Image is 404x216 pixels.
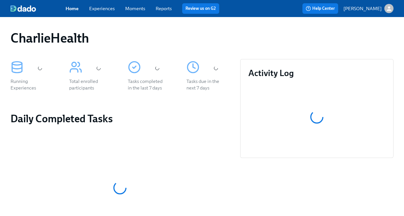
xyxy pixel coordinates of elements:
a: Reports [156,6,172,11]
div: Tasks due in the next 7 days [186,78,226,91]
div: Tasks completed in the last 7 days [128,78,167,91]
div: Running Experiences [10,78,50,91]
h1: CharlieHealth [10,30,89,46]
div: Total enrolled participants [69,78,108,91]
img: dado [10,5,36,12]
p: [PERSON_NAME] [343,5,382,12]
span: Help Center [306,5,335,12]
h3: Activity Log [248,67,385,79]
a: dado [10,5,66,12]
button: Review us on G2 [182,3,219,14]
button: [PERSON_NAME] [343,4,394,13]
a: Review us on G2 [185,5,216,12]
h2: Daily Completed Tasks [10,112,230,125]
a: Moments [125,6,145,11]
a: Experiences [89,6,115,11]
a: Home [66,6,79,11]
button: Help Center [302,3,338,14]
